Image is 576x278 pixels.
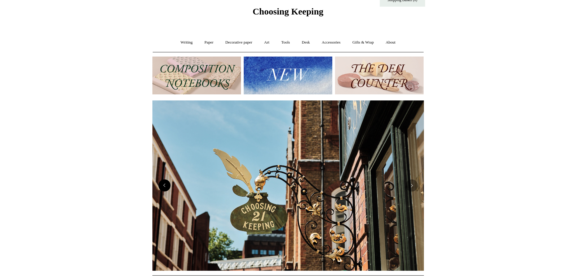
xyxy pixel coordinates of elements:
img: The Deli Counter [335,57,424,94]
img: New.jpg__PID:f73bdf93-380a-4a35-bcfe-7823039498e1 [244,57,332,94]
a: Accessories [316,34,346,51]
a: Art [259,34,275,51]
button: Page 1 [276,269,282,271]
a: Writing [175,34,198,51]
a: About [380,34,401,51]
button: Page 3 [294,269,300,271]
span: Choosing Keeping [252,6,323,16]
a: Choosing Keeping [252,11,323,15]
button: Page 2 [285,269,291,271]
img: 202302 Composition ledgers.jpg__PID:69722ee6-fa44-49dd-a067-31375e5d54ec [152,57,241,94]
a: Tools [276,34,295,51]
a: Gifts & Wrap [347,34,379,51]
a: Desk [296,34,315,51]
a: Decorative paper [220,34,258,51]
img: Copyright Choosing Keeping 20190711 LS Homepage 7.jpg__PID:4c49fdcc-9d5f-40e8-9753-f5038b35abb7 [152,100,424,271]
button: Previous [158,179,171,191]
button: Next [406,179,418,191]
a: Paper [199,34,219,51]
